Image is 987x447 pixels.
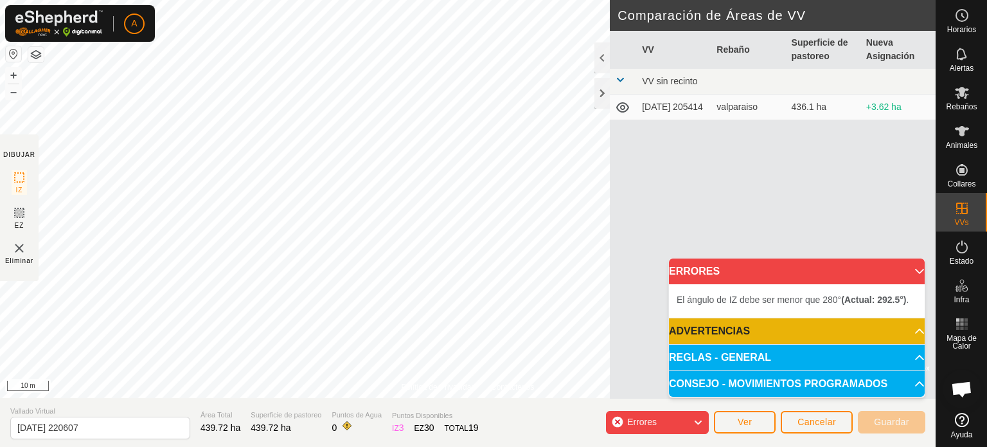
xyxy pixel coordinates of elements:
[669,284,925,318] p-accordion-content: ERRORES
[200,423,240,433] span: 439.72 ha
[6,46,21,62] button: Restablecer Mapa
[669,318,925,344] p-accordion-header: ADVERTENCIAS
[797,417,836,427] span: Cancelar
[669,352,771,363] span: REGLAS - GENERAL
[627,417,657,427] span: Errores
[716,100,781,114] div: valparaiso
[669,326,750,336] span: ADVERTENCIAS
[946,141,977,149] span: Animales
[642,76,697,86] span: VV sin recinto
[637,31,711,69] th: VV
[946,103,977,111] span: Rebaños
[841,295,906,305] b: (Actual: 292.5°)
[6,84,21,100] button: –
[618,8,936,23] h2: Comparación de Áreas de VV
[392,421,404,435] div: IZ
[874,417,909,427] span: Guardar
[251,423,290,433] span: 439.72 ha
[669,266,720,277] span: ERRORES
[950,257,974,265] span: Estado
[399,423,404,433] span: 3
[414,421,434,435] div: EZ
[200,410,240,421] span: Área Total
[787,31,861,69] th: Superficie de pastoreo
[711,31,786,69] th: Rebaño
[954,296,969,304] span: Infra
[16,185,23,195] span: IZ
[131,17,137,30] span: A
[939,334,984,350] span: Mapa de Calor
[5,256,33,266] span: Eliminar
[669,259,925,284] p-accordion-header: ERRORES
[15,10,103,37] img: Logo Gallagher
[15,221,24,230] span: EZ
[637,95,711,120] td: [DATE] 205414
[936,408,987,444] a: Ayuda
[947,180,975,188] span: Collares
[12,241,27,256] img: VV
[6,68,21,83] button: +
[677,295,909,305] span: El ángulo de IZ debe ser menor que 280° .
[10,406,190,417] span: Vallado Virtual
[787,95,861,120] td: 436.1 ha
[950,64,974,72] span: Alertas
[468,423,479,433] span: 19
[392,410,479,421] span: Puntos Disponibles
[669,379,887,389] span: CONSEJO - MOVIMIENTOS PROGRAMADOS
[861,95,936,120] td: +3.62 ha
[781,411,853,433] button: Cancelar
[951,431,973,439] span: Ayuda
[332,423,337,433] span: 0
[714,411,776,433] button: Ver
[424,423,434,433] span: 30
[251,410,321,421] span: Superficie de pastoreo
[954,219,968,226] span: VVs
[332,410,382,421] span: Puntos de Agua
[947,26,976,33] span: Horarios
[858,411,925,433] button: Guardar
[491,381,534,393] a: Contáctenos
[402,381,476,393] a: Política de Privacidad
[669,371,925,397] p-accordion-header: CONSEJO - MOVIMIENTOS PROGRAMADOS
[444,421,478,435] div: TOTAL
[28,47,44,62] button: Capas del Mapa
[669,345,925,370] p-accordion-header: REGLAS - GENERAL
[861,31,936,69] th: Nueva Asignación
[738,417,752,427] span: Ver
[943,370,981,408] div: Chat abierto
[3,150,35,160] div: DIBUJAR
